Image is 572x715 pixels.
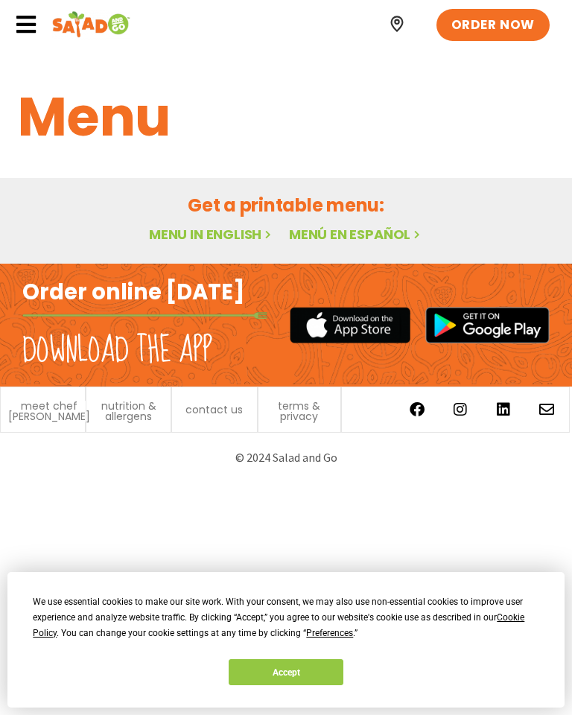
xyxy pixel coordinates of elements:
[15,448,557,468] p: © 2024 Salad and Go
[229,659,343,685] button: Accept
[149,225,274,244] a: Menu in English
[7,572,565,708] div: Cookie Consent Prompt
[18,192,554,218] h2: Get a printable menu:
[33,594,538,641] div: We use essential cookies to make our site work. With your consent, we may also use non-essential ...
[94,401,163,422] a: nutrition & allergens
[451,16,535,34] span: ORDER NOW
[8,401,90,422] a: meet chef [PERSON_NAME]
[425,307,550,343] img: google_play
[18,77,554,157] h1: Menu
[436,9,550,42] a: ORDER NOW
[22,330,212,372] h2: Download the app
[185,404,243,415] a: contact us
[22,279,245,307] h2: Order online [DATE]
[306,628,353,638] span: Preferences
[289,225,423,244] a: Menú en español
[22,312,267,319] img: fork
[52,10,130,39] img: Header logo
[266,401,334,422] a: terms & privacy
[290,305,410,345] img: appstore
